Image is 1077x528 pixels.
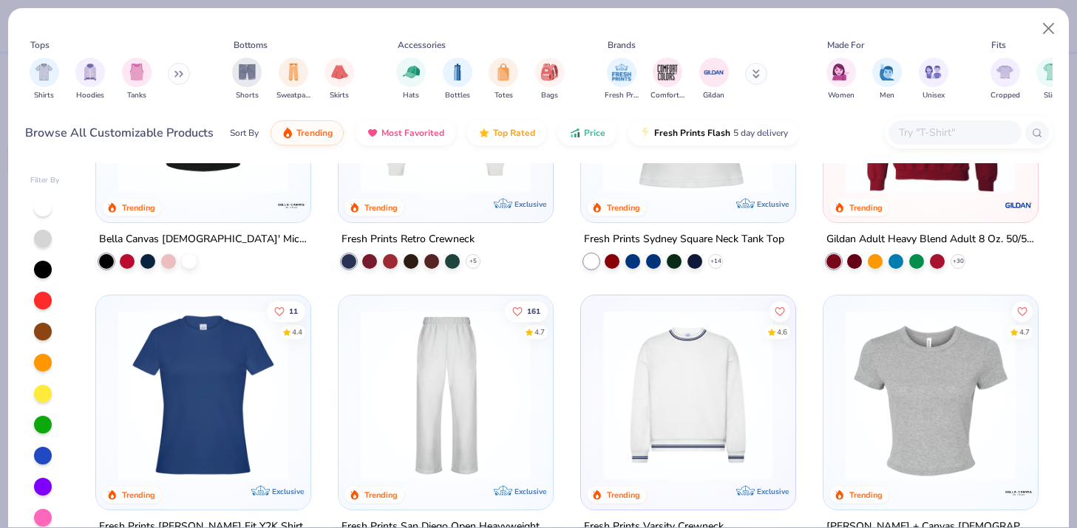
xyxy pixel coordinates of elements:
button: Trending [271,120,344,145]
div: 4.7 [534,326,545,337]
button: filter button [872,58,902,101]
span: Exclusive [514,487,546,496]
span: Men [880,90,894,101]
div: Accessories [398,38,446,52]
span: Exclusive [757,199,789,209]
span: Trending [296,127,333,139]
img: Shorts Image [239,64,256,80]
span: Gildan [703,90,724,101]
span: Fresh Prints [605,90,639,101]
span: Sweatpants [276,90,310,101]
img: Unisex Image [925,64,942,80]
img: Bottles Image [449,64,466,80]
span: Exclusive [514,199,546,209]
div: Made For [827,38,864,52]
div: filter for Unisex [919,58,948,101]
img: 8af284bf-0d00-45ea-9003-ce4b9a3194ad [111,23,296,193]
div: Bottoms [234,38,268,52]
button: Price [558,120,616,145]
div: filter for Slim [1036,58,1066,101]
img: c7b025ed-4e20-46ac-9c52-55bc1f9f47df [838,23,1023,193]
span: Most Favorited [381,127,444,139]
div: filter for Comfort Colors [650,58,684,101]
div: filter for Cropped [991,58,1020,101]
button: filter button [75,58,105,101]
button: filter button [699,58,729,101]
button: filter button [650,58,684,101]
div: Filter By [30,175,60,186]
span: 5 day delivery [733,125,788,142]
div: filter for Bags [535,58,565,101]
div: Gildan Adult Heavy Blend Adult 8 Oz. 50/50 Fleece Crew [826,230,1035,249]
span: Totes [495,90,513,101]
span: Slim [1044,90,1059,101]
img: df5250ff-6f61-4206-a12c-24931b20f13c [353,310,538,480]
img: 6a9a0a85-ee36-4a89-9588-981a92e8a910 [111,310,296,480]
span: Women [828,90,855,101]
img: flash.gif [639,127,651,139]
img: Totes Image [495,64,512,80]
div: filter for Tanks [122,58,152,101]
span: Exclusive [272,487,304,496]
button: filter button [443,58,472,101]
input: Try "T-Shirt" [897,124,1011,141]
img: Hoodies Image [82,64,98,80]
button: filter button [30,58,59,101]
span: Skirts [330,90,349,101]
img: Fresh Prints Image [611,61,633,83]
div: filter for Hoodies [75,58,105,101]
img: Comfort Colors Image [656,61,679,83]
div: 4.4 [292,326,302,337]
div: Tops [30,38,50,52]
img: Gildan Image [703,61,725,83]
span: + 14 [710,257,721,266]
div: 4.6 [777,326,787,337]
div: filter for Skirts [325,58,354,101]
button: filter button [325,58,354,101]
div: filter for Hats [396,58,426,101]
span: Tanks [127,90,146,101]
span: Hats [403,90,419,101]
span: Bottles [445,90,470,101]
div: Brands [608,38,636,52]
div: Fits [991,38,1006,52]
span: 161 [527,307,540,315]
button: Like [505,301,548,321]
img: Bella + Canvas logo [276,191,306,220]
button: Like [267,301,305,321]
img: Gildan logo [1004,191,1033,220]
span: + 30 [953,257,964,266]
button: Close [1035,15,1063,43]
button: filter button [535,58,565,101]
button: Like [1012,301,1033,321]
img: Cropped Image [996,64,1013,80]
span: Shirts [34,90,54,101]
img: Men Image [879,64,895,80]
div: filter for Shirts [30,58,59,101]
button: filter button [991,58,1020,101]
div: filter for Gildan [699,58,729,101]
img: Tanks Image [129,64,145,80]
span: Cropped [991,90,1020,101]
img: Sweatpants Image [285,64,302,80]
img: 3abb6cdb-110e-4e18-92a0-dbcd4e53f056 [353,23,538,193]
div: filter for Women [826,58,856,101]
img: 4d4398e1-a86f-4e3e-85fd-b9623566810e [596,310,781,480]
span: Fresh Prints Flash [654,127,730,139]
div: filter for Shorts [232,58,262,101]
div: 4.7 [1019,326,1030,337]
img: trending.gif [282,127,293,139]
span: Exclusive [757,487,789,496]
span: Shorts [236,90,259,101]
img: Women Image [832,64,849,80]
div: filter for Men [872,58,902,101]
button: Fresh Prints Flash5 day delivery [628,120,799,145]
button: filter button [276,58,310,101]
button: filter button [232,58,262,101]
span: + 5 [469,257,477,266]
button: filter button [919,58,948,101]
button: filter button [826,58,856,101]
img: Skirts Image [331,64,348,80]
div: filter for Sweatpants [276,58,310,101]
button: filter button [396,58,426,101]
